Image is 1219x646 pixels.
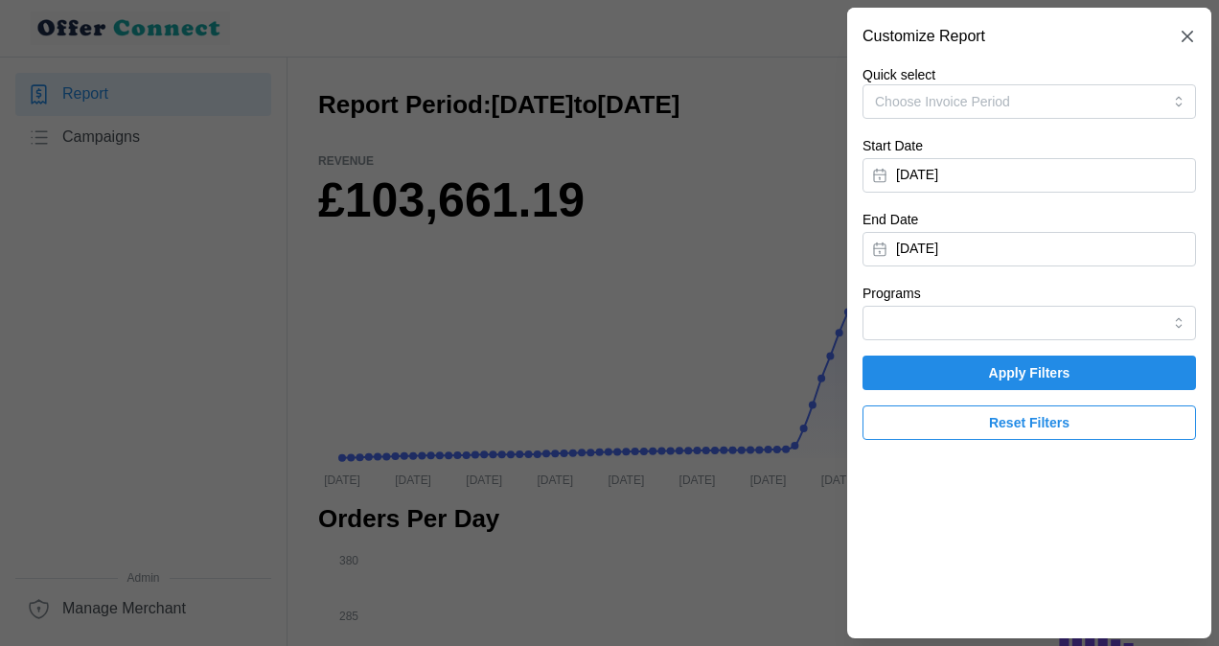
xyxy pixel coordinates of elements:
button: [DATE] [862,158,1196,193]
span: Apply Filters [989,357,1070,389]
p: Quick select [862,65,1196,84]
span: Choose Invoice Period [875,94,1010,109]
button: Reset Filters [862,405,1196,440]
span: Reset Filters [989,406,1069,439]
label: Programs [862,284,921,305]
button: Choose Invoice Period [862,84,1196,119]
label: Start Date [862,136,923,157]
button: [DATE] [862,232,1196,266]
h2: Customize Report [862,29,985,44]
button: Apply Filters [862,356,1196,390]
label: End Date [862,210,918,231]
